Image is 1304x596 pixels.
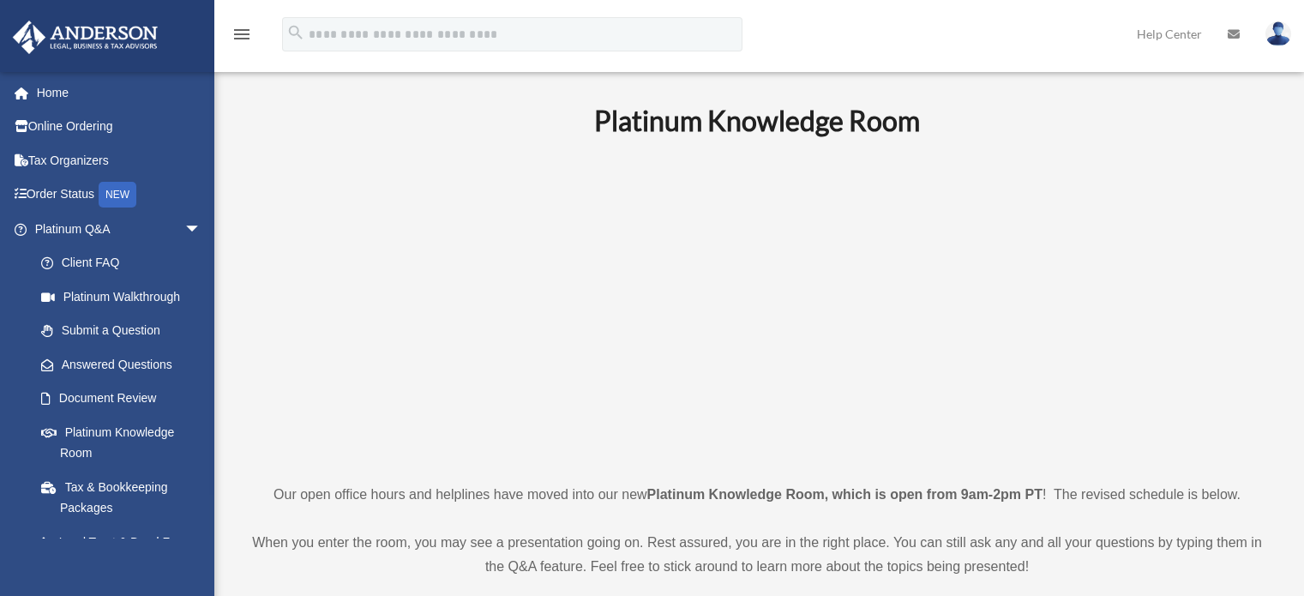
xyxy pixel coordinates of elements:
[12,75,227,110] a: Home
[24,246,227,280] a: Client FAQ
[12,110,227,144] a: Online Ordering
[99,182,136,208] div: NEW
[647,487,1043,502] strong: Platinum Knowledge Room, which is open from 9am-2pm PT
[12,178,227,213] a: Order StatusNEW
[594,104,920,137] b: Platinum Knowledge Room
[8,21,163,54] img: Anderson Advisors Platinum Portal
[231,24,252,45] i: menu
[286,23,305,42] i: search
[12,143,227,178] a: Tax Organizers
[1265,21,1291,46] img: User Pic
[24,347,227,382] a: Answered Questions
[24,280,227,314] a: Platinum Walkthrough
[24,470,227,525] a: Tax & Bookkeeping Packages
[24,314,227,348] a: Submit a Question
[12,212,227,246] a: Platinum Q&Aarrow_drop_down
[244,483,1270,507] p: Our open office hours and helplines have moved into our new ! The revised schedule is below.
[24,382,227,416] a: Document Review
[244,531,1270,579] p: When you enter the room, you may see a presentation going on. Rest assured, you are in the right ...
[24,415,219,470] a: Platinum Knowledge Room
[231,30,252,45] a: menu
[500,161,1014,451] iframe: 231110_Toby_KnowledgeRoom
[184,212,219,247] span: arrow_drop_down
[24,525,227,559] a: Land Trust & Deed Forum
